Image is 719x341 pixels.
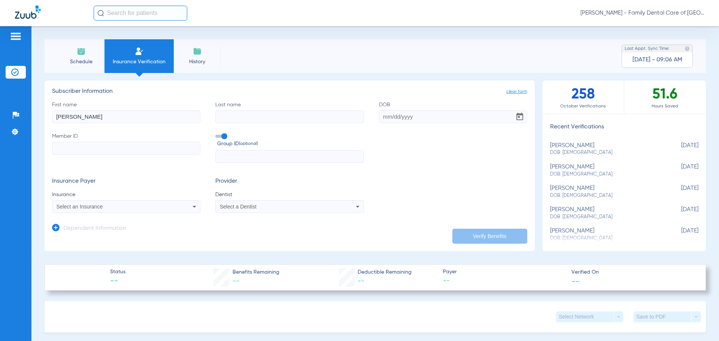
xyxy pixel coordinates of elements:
div: [PERSON_NAME] [550,142,661,156]
span: [DATE] [661,164,698,177]
span: [PERSON_NAME] - Family Dental Care of [GEOGRAPHIC_DATA] [580,9,704,17]
label: Member ID [52,133,200,163]
span: DOB: [DEMOGRAPHIC_DATA] [550,149,661,156]
span: DOB: [DEMOGRAPHIC_DATA] [550,192,661,199]
input: First name [52,110,200,123]
div: [PERSON_NAME] [550,185,661,199]
span: Deductible Remaining [358,268,412,276]
img: History [193,47,202,56]
label: First name [52,101,200,123]
input: Search for patients [94,6,187,21]
img: last sync help info [685,46,690,51]
span: [DATE] [661,142,698,156]
img: Schedule [77,47,86,56]
input: DOBOpen calendar [379,110,527,123]
div: 51.6 [624,80,706,114]
img: Manual Insurance Verification [135,47,144,56]
input: Member ID [52,142,200,155]
span: [DATE] [661,228,698,241]
div: [PERSON_NAME] [550,206,661,220]
span: Verified On [571,268,694,276]
h3: Subscriber Information [52,88,527,95]
span: Insurance Verification [110,58,168,66]
img: Search Icon [97,10,104,16]
span: -- [443,276,565,286]
span: -- [358,278,364,284]
h3: Dependent Information [63,225,126,232]
h3: Insurance Payer [52,178,200,185]
div: [PERSON_NAME] [550,164,661,177]
h3: Recent Verifications [543,124,706,131]
span: DOB: [DEMOGRAPHIC_DATA] [550,214,661,220]
label: Last name [215,101,364,123]
span: History [179,58,215,66]
span: Hours Saved [624,103,706,110]
span: Insurance [52,191,200,198]
span: Payer [443,268,565,276]
span: Select a Dentist [220,204,257,210]
span: -- [110,276,125,287]
button: Open calendar [512,109,527,124]
span: DOB: [DEMOGRAPHIC_DATA] [550,171,661,178]
span: Group ID [217,140,364,148]
span: clear form [506,88,527,95]
img: Zuub Logo [15,6,41,19]
span: Dentist [215,191,364,198]
span: October Verifications [543,103,624,110]
span: Benefits Remaining [233,268,279,276]
span: Schedule [63,58,99,66]
button: Verify Benefits [452,229,527,244]
label: DOB [379,101,527,123]
span: -- [233,278,239,284]
span: Status [110,268,125,276]
small: (optional) [239,140,258,148]
span: [DATE] [661,206,698,220]
span: Last Appt. Sync Time: [625,45,670,52]
input: Last name [215,110,364,123]
h3: Provider [215,178,364,185]
span: -- [571,277,580,285]
span: [DATE] [661,185,698,199]
div: 258 [543,80,624,114]
span: Select an Insurance [57,204,103,210]
img: hamburger-icon [10,32,22,41]
div: [PERSON_NAME] [550,228,661,241]
span: [DATE] - 09:06 AM [632,56,682,64]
